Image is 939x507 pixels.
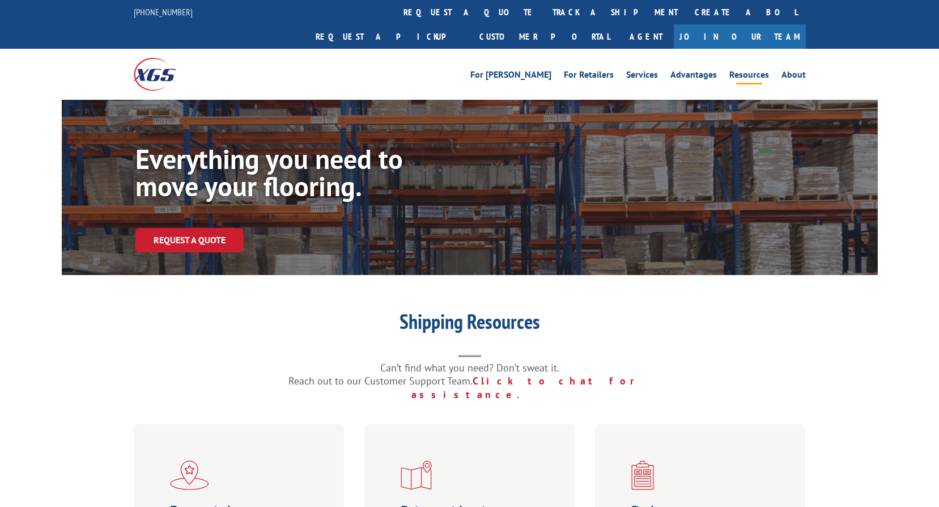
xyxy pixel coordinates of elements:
a: [PHONE_NUMBER] [134,6,193,18]
a: For Retailers [564,70,614,83]
img: xgs-icon-distribution-map-red [401,460,432,490]
a: Request a pickup [307,24,471,49]
a: Request a Quote [135,228,244,252]
a: Services [626,70,658,83]
a: Join Our Team [674,24,806,49]
a: Resources [729,70,769,83]
a: Agent [618,24,674,49]
a: About [781,70,806,83]
h1: Shipping Resources [243,311,696,337]
a: Customer Portal [471,24,618,49]
h1: Everything you need to move your flooring. [135,145,475,205]
a: For [PERSON_NAME] [470,70,551,83]
p: Can’t find what you need? Don’t sweat it. Reach out to our Customer Support Team. [243,361,696,402]
a: Click to chat for assistance. [411,374,651,401]
a: Advantages [670,70,717,83]
img: xgs-icon-bo-l-generator-red [631,460,654,490]
img: xgs-icon-flagship-distribution-model-red [170,460,209,490]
